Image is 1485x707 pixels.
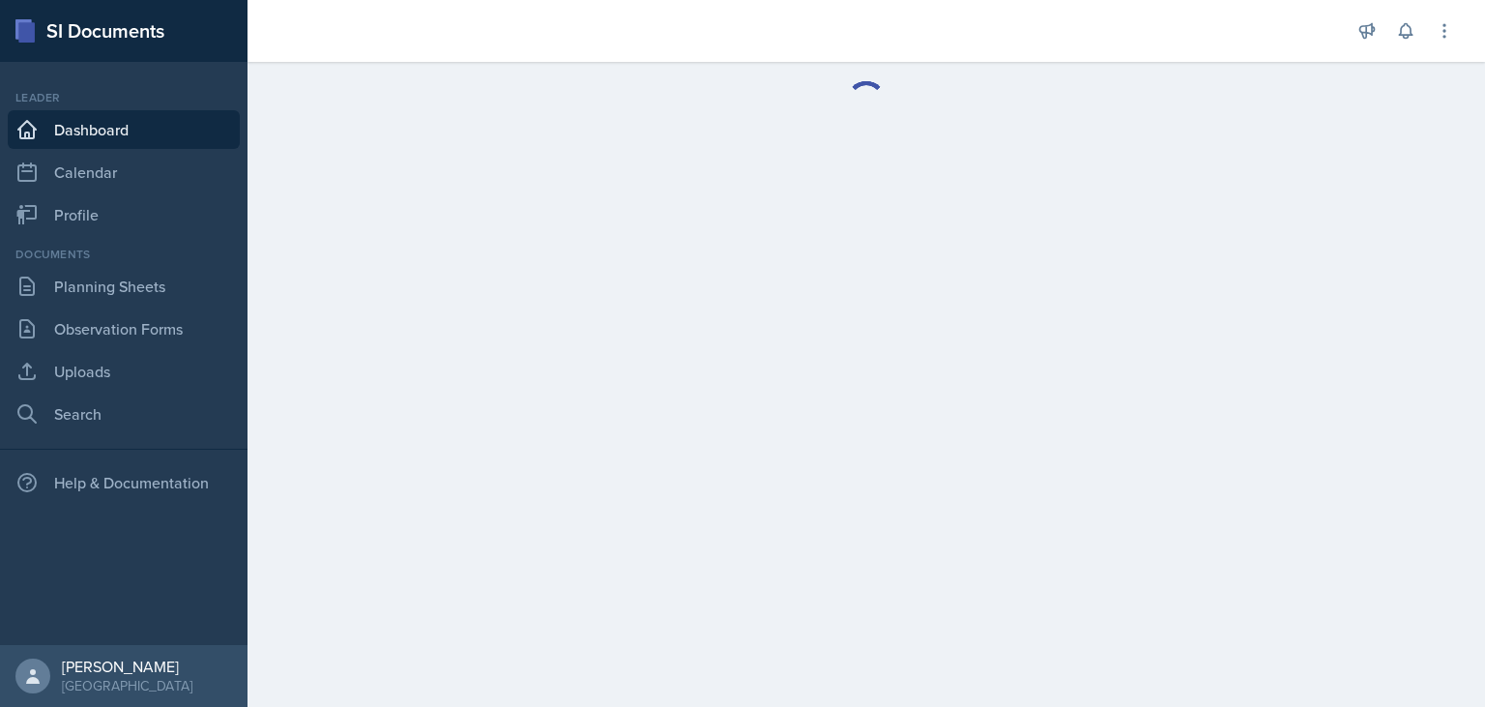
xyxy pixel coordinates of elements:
a: Planning Sheets [8,267,240,306]
a: Search [8,395,240,433]
a: Calendar [8,153,240,191]
div: Leader [8,89,240,106]
a: Observation Forms [8,309,240,348]
div: Documents [8,246,240,263]
a: Profile [8,195,240,234]
a: Dashboard [8,110,240,149]
div: [GEOGRAPHIC_DATA] [62,676,192,695]
div: [PERSON_NAME] [62,657,192,676]
a: Uploads [8,352,240,391]
div: Help & Documentation [8,463,240,502]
